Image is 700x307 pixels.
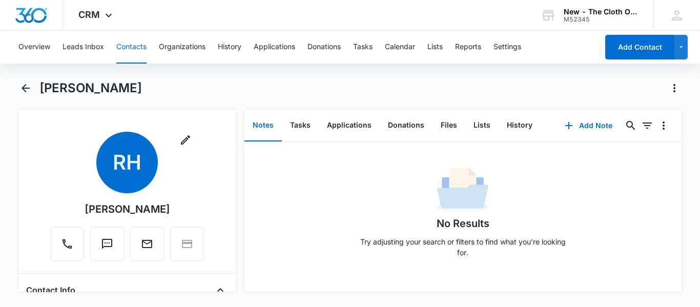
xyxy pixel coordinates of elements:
h4: Contact Info [26,284,75,296]
button: Notes [244,110,282,141]
h1: [PERSON_NAME] [39,80,142,96]
button: Reports [455,31,481,64]
button: Add Note [554,113,623,138]
div: account id [564,16,639,23]
div: [PERSON_NAME] [85,201,170,217]
a: Call [50,243,84,252]
button: Overflow Menu [655,117,672,134]
button: Actions [666,80,683,96]
a: Text [90,243,124,252]
button: Search... [623,117,639,134]
button: Tasks [353,31,373,64]
button: Leads Inbox [63,31,104,64]
button: Donations [380,110,433,141]
button: Call [50,227,84,261]
button: Lists [465,110,499,141]
button: Lists [427,31,443,64]
h1: No Results [437,216,489,231]
a: Email [130,243,164,252]
button: Add Contact [605,35,674,59]
button: Filters [639,117,655,134]
button: History [499,110,541,141]
button: Applications [254,31,295,64]
button: Text [90,227,124,261]
button: Back [17,80,33,96]
button: Donations [307,31,341,64]
button: Settings [493,31,521,64]
button: Close [212,282,229,298]
button: Files [433,110,465,141]
div: account name [564,8,639,16]
button: Overview [18,31,50,64]
button: Email [130,227,164,261]
p: Try adjusting your search or filters to find what you’re looking for. [355,236,570,258]
button: Applications [319,110,380,141]
img: No Data [437,165,488,216]
button: Calendar [385,31,415,64]
button: History [218,31,241,64]
button: Organizations [159,31,205,64]
span: RH [96,132,158,193]
button: Tasks [282,110,319,141]
span: CRM [78,9,100,20]
button: Contacts [116,31,147,64]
